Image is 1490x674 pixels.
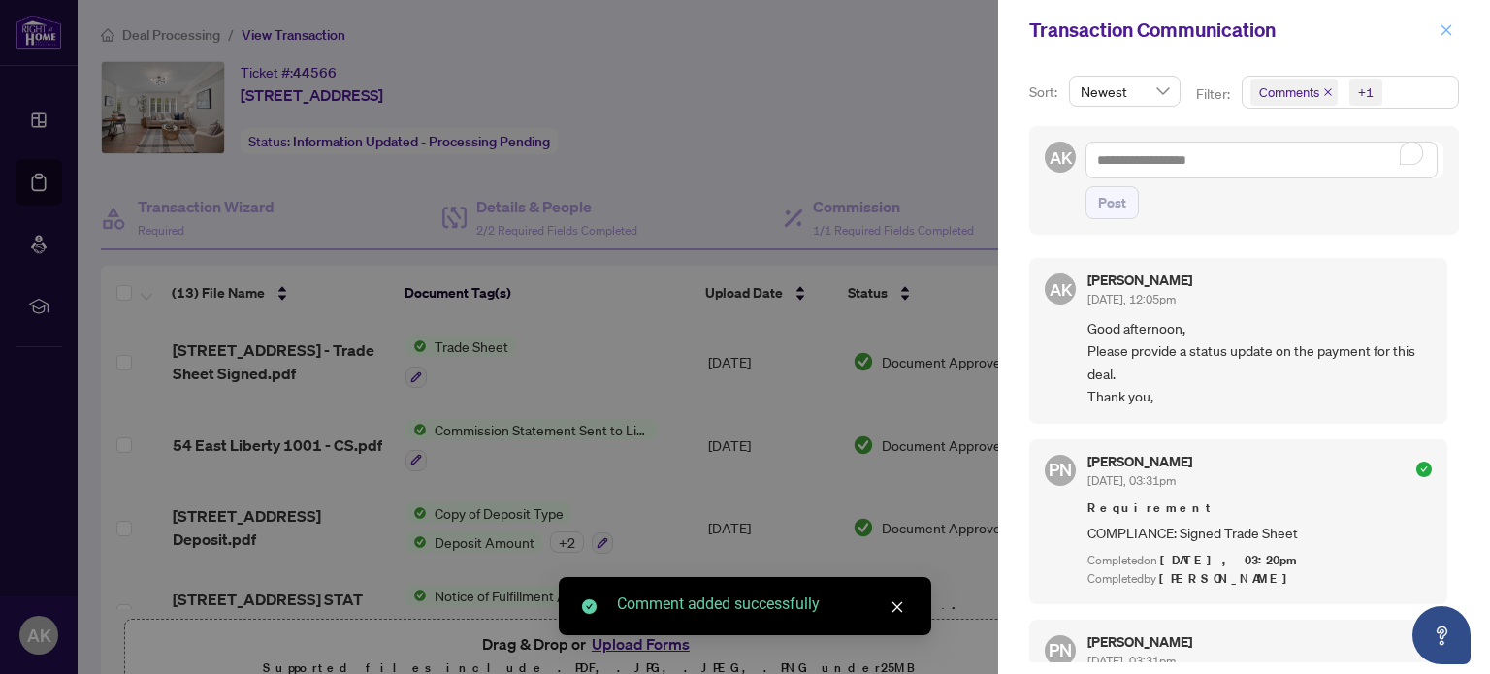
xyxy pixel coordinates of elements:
[1440,23,1453,37] span: close
[1029,16,1434,45] div: Transaction Communication
[1049,456,1072,483] span: PN
[1196,83,1233,105] p: Filter:
[1259,82,1319,102] span: Comments
[1087,552,1432,570] div: Completed on
[887,596,908,618] a: Close
[1049,144,1072,171] span: AK
[1085,186,1139,219] button: Post
[1250,79,1338,106] span: Comments
[1087,473,1176,488] span: [DATE], 03:31pm
[1087,522,1432,544] span: COMPLIANCE: Signed Trade Sheet
[1087,273,1192,287] h5: [PERSON_NAME]
[1323,87,1333,97] span: close
[1416,462,1432,477] span: check-circle
[1049,636,1072,663] span: PN
[1087,654,1176,668] span: [DATE], 03:31pm
[1087,455,1192,468] h5: [PERSON_NAME]
[1087,570,1432,589] div: Completed by
[1029,81,1061,103] p: Sort:
[1160,552,1300,568] span: [DATE], 03:20pm
[1087,498,1432,518] span: Requirement
[617,593,908,616] div: Comment added successfully
[1159,570,1298,587] span: [PERSON_NAME]
[1412,606,1471,664] button: Open asap
[1087,292,1176,306] span: [DATE], 12:05pm
[1087,317,1432,408] span: Good afternoon, Please provide a status update on the payment for this deal. Thank you,
[1087,635,1192,649] h5: [PERSON_NAME]
[1049,275,1072,302] span: AK
[891,600,904,614] span: close
[1085,142,1438,178] textarea: To enrich screen reader interactions, please activate Accessibility in Grammarly extension settings
[1081,77,1169,106] span: Newest
[1358,82,1374,102] div: +1
[582,599,597,614] span: check-circle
